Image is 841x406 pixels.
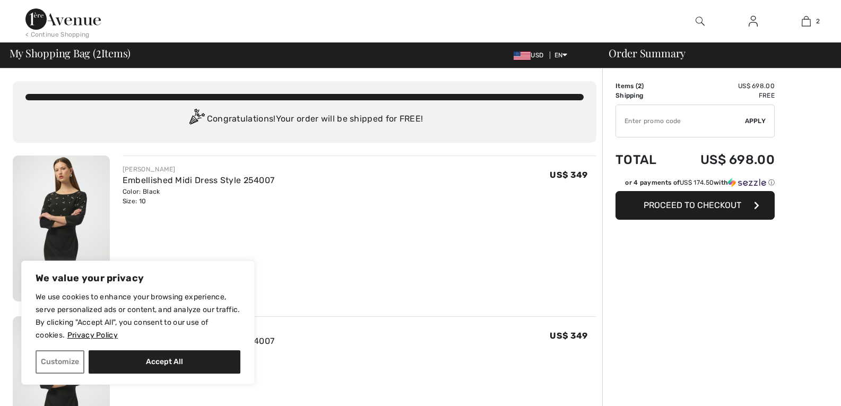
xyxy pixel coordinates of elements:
[550,331,587,341] span: US$ 349
[25,30,90,39] div: < Continue Shopping
[123,165,275,174] div: [PERSON_NAME]
[802,15,811,28] img: My Bag
[596,48,835,58] div: Order Summary
[550,170,587,180] span: US$ 349
[67,330,118,340] a: Privacy Policy
[780,15,832,28] a: 2
[728,178,766,187] img: Sezzle
[89,350,240,374] button: Accept All
[616,105,745,137] input: Promo code
[123,175,275,185] a: Embellished Midi Dress Style 254007
[36,350,84,374] button: Customize
[749,15,758,28] img: My Info
[745,116,766,126] span: Apply
[615,142,672,178] td: Total
[638,82,641,90] span: 2
[10,48,131,58] span: My Shopping Bag ( Items)
[13,156,110,301] img: Embellished Midi Dress Style 254007
[644,200,741,210] span: Proceed to Checkout
[554,51,568,59] span: EN
[696,15,705,28] img: search the website
[36,291,240,342] p: We use cookies to enhance your browsing experience, serve personalized ads or content, and analyz...
[123,187,275,206] div: Color: Black Size: 10
[25,8,101,30] img: 1ère Avenue
[96,45,101,59] span: 2
[36,272,240,284] p: We value your privacy
[25,109,584,130] div: Congratulations! Your order will be shipped for FREE!
[514,51,531,60] img: US Dollar
[672,91,775,100] td: Free
[186,109,207,130] img: Congratulation2.svg
[740,15,766,28] a: Sign In
[672,81,775,91] td: US$ 698.00
[615,191,775,220] button: Proceed to Checkout
[514,51,548,59] span: USD
[816,16,820,26] span: 2
[615,178,775,191] div: or 4 payments ofUS$ 174.50withSezzle Click to learn more about Sezzle
[615,91,672,100] td: Shipping
[680,179,714,186] span: US$ 174.50
[672,142,775,178] td: US$ 698.00
[625,178,775,187] div: or 4 payments of with
[615,81,672,91] td: Items ( )
[21,261,255,385] div: We value your privacy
